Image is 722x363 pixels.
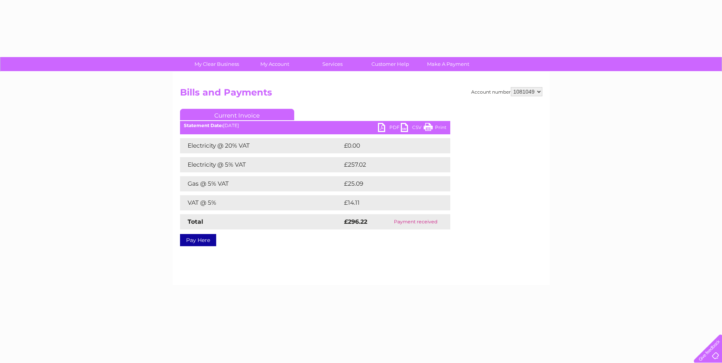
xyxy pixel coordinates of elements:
td: £0.00 [342,138,433,153]
h2: Bills and Payments [180,87,542,102]
a: Print [424,123,446,134]
a: Make A Payment [417,57,480,71]
td: Electricity @ 20% VAT [180,138,342,153]
td: £25.09 [342,176,435,191]
a: Services [301,57,364,71]
td: £14.11 [342,195,432,210]
a: Pay Here [180,234,216,246]
div: [DATE] [180,123,450,128]
td: £257.02 [342,157,437,172]
a: My Clear Business [185,57,248,71]
div: Account number [471,87,542,96]
a: PDF [378,123,401,134]
strong: £296.22 [344,218,367,225]
strong: Total [188,218,203,225]
a: Current Invoice [180,109,294,120]
td: Gas @ 5% VAT [180,176,342,191]
td: VAT @ 5% [180,195,342,210]
td: Payment received [381,214,450,229]
a: My Account [243,57,306,71]
b: Statement Date: [184,123,223,128]
a: CSV [401,123,424,134]
a: Customer Help [359,57,422,71]
td: Electricity @ 5% VAT [180,157,342,172]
